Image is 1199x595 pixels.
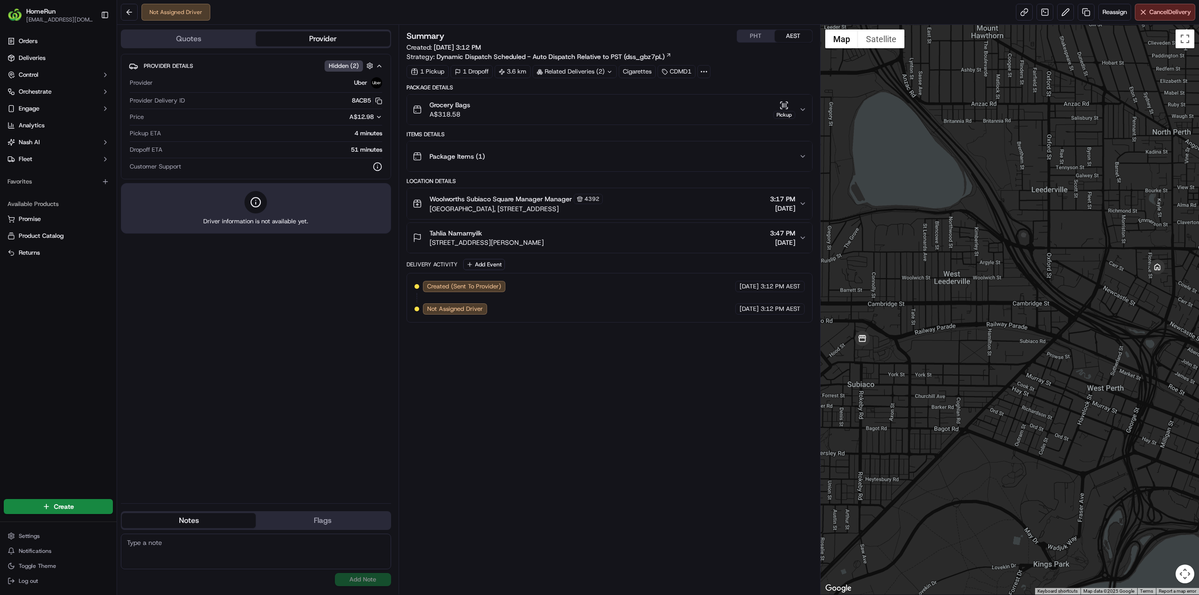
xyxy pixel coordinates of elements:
span: Settings [19,532,40,540]
span: Price [130,113,144,121]
button: Notifications [4,544,113,558]
button: Show satellite imagery [858,29,904,48]
span: Orders [19,37,37,45]
button: Tahlia Namarnyilk[STREET_ADDRESS][PERSON_NAME]3:47 PM[DATE] [407,223,812,253]
div: Cigarettes [619,65,656,78]
button: Add Event [463,259,505,270]
div: Delivery Activity [407,261,458,268]
a: Dynamic Dispatch Scheduled - Auto Dispatch Relative to PST (dss_gbz7pL) [437,52,672,61]
button: Promise [4,212,113,227]
div: CDMD1 [658,65,696,78]
button: Hidden (2) [325,60,376,72]
button: Control [4,67,113,82]
span: Notifications [19,547,52,555]
a: Product Catalog [7,232,109,240]
button: Pickup [773,101,795,119]
span: Toggle Theme [19,562,56,570]
div: Strategy: [407,52,672,61]
span: Deliveries [19,54,45,62]
button: Keyboard shortcuts [1037,588,1078,595]
a: Orders [4,34,113,49]
div: Favorites [4,174,113,189]
span: [GEOGRAPHIC_DATA], [STREET_ADDRESS] [429,204,603,213]
span: Promise [19,215,41,223]
a: Returns [7,249,109,257]
a: Analytics [4,118,113,133]
button: [EMAIL_ADDRESS][DOMAIN_NAME] [26,16,93,23]
span: Map data ©2025 Google [1083,588,1134,594]
span: Provider [130,79,153,87]
span: Not Assigned Driver [427,305,483,313]
span: Tahlia Namarnyilk [429,228,482,238]
span: Dropoff ETA [130,146,163,154]
h3: Summary [407,32,444,40]
button: Map camera controls [1176,565,1194,583]
button: Provider [256,31,390,46]
img: Google [823,582,854,595]
span: 4392 [585,195,599,203]
span: 3:12 PM AEST [761,305,800,313]
span: Created (Sent To Provider) [427,282,501,291]
button: Fleet [4,152,113,167]
button: Notes [122,513,256,528]
button: Woolworths Subiaco Square Manager Manager4392[GEOGRAPHIC_DATA], [STREET_ADDRESS]3:17 PM[DATE] [407,188,812,219]
button: AEST [775,30,812,42]
span: Uber [354,79,367,87]
button: Grocery BagsA$318.58Pickup [407,95,812,125]
button: 8ACB5 [352,96,382,105]
div: Related Deliveries (2) [533,65,617,78]
span: Orchestrate [19,88,52,96]
div: Package Details [407,84,813,91]
span: Dynamic Dispatch Scheduled - Auto Dispatch Relative to PST (dss_gbz7pL) [437,52,665,61]
div: Pickup [773,111,795,119]
span: Engage [19,104,39,113]
button: HomeRunHomeRun[EMAIL_ADDRESS][DOMAIN_NAME] [4,4,97,26]
span: Reassign [1103,8,1127,16]
button: Provider DetailsHidden (2) [129,58,383,73]
span: 3:47 PM [770,228,795,238]
button: Create [4,499,113,514]
button: CancelDelivery [1135,4,1195,21]
div: 4 minutes [165,129,382,138]
span: Cancel Delivery [1149,8,1191,16]
span: [DATE] [740,305,759,313]
span: Driver information is not available yet. [203,217,308,226]
button: Toggle Theme [4,559,113,573]
span: 3:12 PM AEST [761,282,800,291]
span: A$318.58 [429,110,470,119]
span: [DATE] [770,238,795,247]
span: [DATE] [740,282,759,291]
button: PHT [737,30,775,42]
span: HomeRun [26,7,56,16]
span: Log out [19,577,38,585]
span: [DATE] 3:12 PM [434,43,481,51]
button: Log out [4,574,113,588]
a: Terms (opens in new tab) [1140,588,1153,594]
span: Fleet [19,155,32,163]
span: Nash AI [19,138,40,147]
span: Returns [19,249,40,257]
span: Analytics [19,121,44,130]
button: Flags [256,513,390,528]
span: 3:17 PM [770,194,795,204]
span: Control [19,71,38,79]
button: Nash AI [4,135,113,150]
div: Location Details [407,177,813,185]
span: A$12.98 [349,113,374,121]
button: Returns [4,245,113,260]
span: Package Items ( 1 ) [429,152,485,161]
button: Engage [4,101,113,116]
a: Promise [7,215,109,223]
div: 3.6 km [495,65,531,78]
button: Quotes [122,31,256,46]
button: Product Catalog [4,228,113,243]
a: Open this area in Google Maps (opens a new window) [823,582,854,595]
span: [STREET_ADDRESS][PERSON_NAME] [429,238,544,247]
span: Created: [407,43,481,52]
div: Available Products [4,197,113,212]
div: 51 minutes [166,146,382,154]
button: Orchestrate [4,84,113,99]
img: uber-new-logo.jpeg [371,77,382,88]
div: 1 Pickup [407,65,449,78]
